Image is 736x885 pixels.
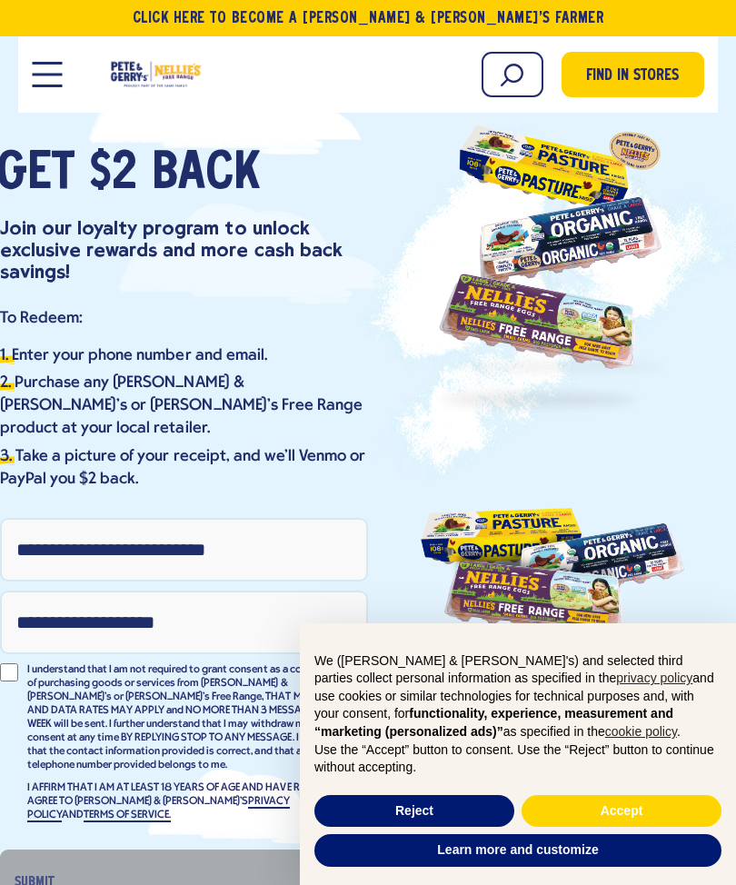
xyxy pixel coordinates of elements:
button: Reject [314,795,514,828]
span: Find in Stores [586,65,679,89]
p: I understand that I am not required to grant consent as a condition of purchasing goods or servic... [27,663,343,772]
button: Accept [522,795,721,828]
button: Open Mobile Menu Modal Dialog [32,62,62,87]
a: PRIVACY POLICY [27,796,290,822]
a: cookie policy [605,724,677,739]
p: We ([PERSON_NAME] & [PERSON_NAME]'s) and selected third parties collect personal information as s... [314,652,721,741]
a: privacy policy [616,671,692,685]
p: Use the “Accept” button to consent. Use the “Reject” button to continue without accepting. [314,741,721,777]
strong: functionality, experience, measurement and “marketing (personalized ads)” [314,706,673,739]
p: I AFFIRM THAT I AM AT LEAST 18 YEARS OF AGE AND HAVE READ AND AGREE TO [PERSON_NAME] & [PERSON_NA... [27,781,343,822]
a: Find in Stores [562,52,704,97]
button: Learn more and customize [314,834,721,867]
a: TERMS OF SERVICE. [84,810,171,822]
span: Back [152,150,260,199]
span: $2 [89,150,137,199]
input: Search [482,52,543,97]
